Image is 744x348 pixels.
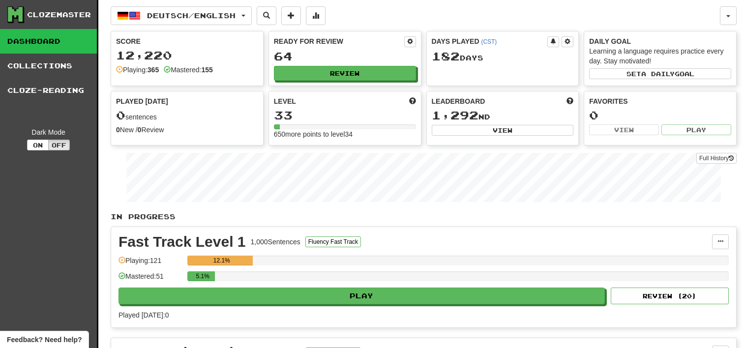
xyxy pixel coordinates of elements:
[116,108,125,122] span: 0
[274,96,296,106] span: Level
[432,36,548,46] div: Days Played
[7,335,82,345] span: Open feedback widget
[119,311,169,319] span: Played [DATE]: 0
[111,6,252,25] button: Deutsch/English
[306,6,326,25] button: More stats
[432,109,574,122] div: nd
[190,256,253,265] div: 12.1%
[111,212,737,222] p: In Progress
[116,49,258,61] div: 12,220
[119,271,182,288] div: Mastered: 51
[116,125,258,135] div: New / Review
[274,66,416,81] button: Review
[119,256,182,272] div: Playing: 121
[589,68,731,79] button: Seta dailygoal
[147,11,236,20] span: Deutsch / English
[27,10,91,20] div: Clozemaster
[432,125,574,136] button: View
[274,129,416,139] div: 650 more points to level 34
[138,126,142,134] strong: 0
[119,234,246,249] div: Fast Track Level 1
[7,127,89,137] div: Dark Mode
[274,36,404,46] div: Ready for Review
[281,6,301,25] button: Add sentence to collection
[116,96,168,106] span: Played [DATE]
[432,50,574,63] div: Day s
[641,70,675,77] span: a daily
[481,38,497,45] a: (CST)
[305,236,361,247] button: Fluency Fast Track
[566,96,573,106] span: This week in points, UTC
[432,96,485,106] span: Leaderboard
[148,66,159,74] strong: 365
[589,36,731,46] div: Daily Goal
[696,153,737,164] a: Full History
[116,36,258,46] div: Score
[589,109,731,121] div: 0
[201,66,212,74] strong: 155
[190,271,215,281] div: 5.1%
[432,49,460,63] span: 182
[116,65,159,75] div: Playing:
[116,126,120,134] strong: 0
[589,124,659,135] button: View
[274,50,416,62] div: 64
[119,288,605,304] button: Play
[257,6,276,25] button: Search sentences
[589,96,731,106] div: Favorites
[116,109,258,122] div: sentences
[611,288,729,304] button: Review (20)
[432,108,478,122] span: 1,292
[409,96,416,106] span: Score more points to level up
[589,46,731,66] div: Learning a language requires practice every day. Stay motivated!
[251,237,300,247] div: 1,000 Sentences
[164,65,213,75] div: Mastered:
[661,124,731,135] button: Play
[27,140,49,150] button: On
[274,109,416,121] div: 33
[48,140,70,150] button: Off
